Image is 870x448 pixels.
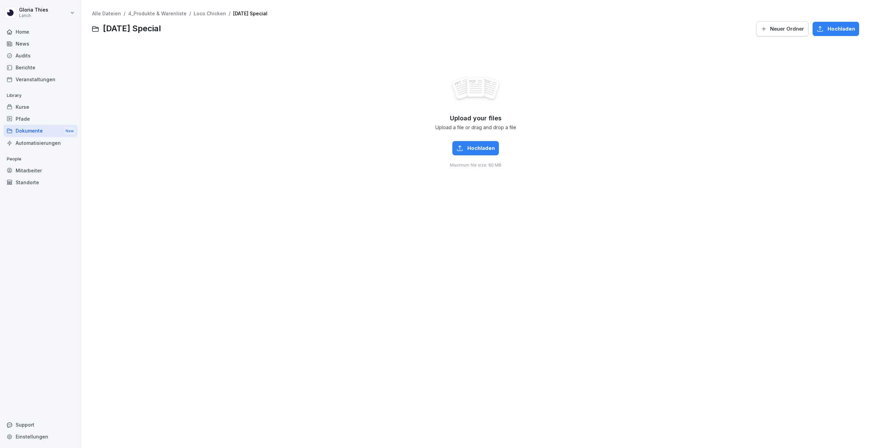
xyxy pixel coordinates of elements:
button: Hochladen [813,22,859,36]
span: Hochladen [467,144,495,152]
a: 4_Produkte & Warenliste [128,11,187,16]
a: Standorte [3,176,77,188]
span: / [229,11,230,17]
span: Maximum file size: 80 MB [450,162,501,168]
a: Kurse [3,101,77,113]
span: Upload a file or drag and drop a file [435,125,516,131]
div: Dokumente [3,125,77,137]
a: Berichte [3,62,77,73]
p: People [3,154,77,165]
a: Veranstaltungen [3,73,77,85]
a: Pfade [3,113,77,125]
span: [DATE] Special [103,24,161,34]
a: [DATE] Special [233,11,267,16]
div: Support [3,419,77,431]
a: Alle Dateien [92,11,121,16]
p: Lanch [19,13,48,18]
span: Hochladen [828,25,855,33]
span: / [189,11,191,17]
a: Loco Chicken [194,11,226,16]
a: Home [3,26,77,38]
button: Hochladen [452,141,499,155]
p: Gloria Thies [19,7,48,13]
a: Mitarbeiter [3,165,77,176]
a: Einstellungen [3,431,77,443]
a: DokumenteNew [3,125,77,137]
p: Library [3,90,77,101]
button: Neuer Ordner [756,21,808,36]
a: Audits [3,50,77,62]
span: / [124,11,125,17]
a: Automatisierungen [3,137,77,149]
span: Upload your files [450,115,502,122]
span: Neuer Ordner [770,25,804,33]
div: New [64,127,75,135]
a: News [3,38,77,50]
